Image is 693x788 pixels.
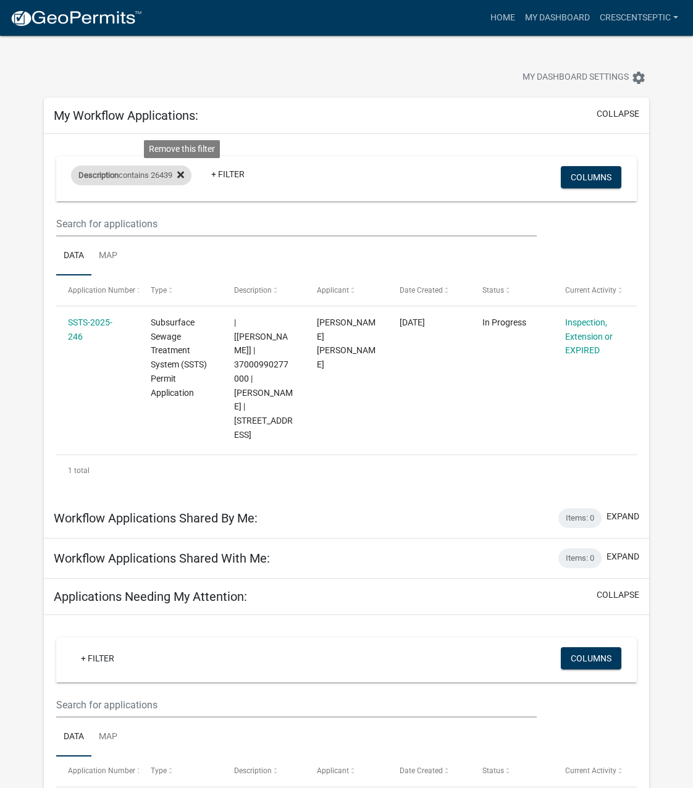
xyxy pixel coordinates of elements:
a: SSTS-2025-246 [68,317,112,342]
a: Data [56,718,91,757]
button: expand [607,510,639,523]
button: collapse [597,589,639,601]
span: Status [482,766,504,775]
datatable-header-cell: Description [222,275,304,305]
a: + Filter [201,163,254,185]
span: | [Michelle Jevne] | 37000990277000 | CARRIE JO SHORT | 26439 CRYSTAL RD [234,317,293,440]
a: Data [56,237,91,276]
div: Items: 0 [558,548,602,568]
button: My Dashboard Settingssettings [513,65,656,90]
h5: Workflow Applications Shared By Me: [54,511,258,526]
datatable-header-cell: Date Created [388,275,471,305]
span: Type [151,766,167,775]
datatable-header-cell: Current Activity [553,275,636,305]
button: Columns [561,166,621,188]
span: Description [78,170,119,180]
datatable-header-cell: Application Number [56,275,139,305]
span: Application Number [68,766,135,775]
div: Remove this filter [144,140,220,158]
span: Current Activity [565,766,616,775]
button: expand [607,550,639,563]
span: My Dashboard Settings [523,70,629,85]
datatable-header-cell: Applicant [305,757,388,786]
span: Peter Ross Johnson [317,317,376,369]
h5: Workflow Applications Shared With Me: [54,551,270,566]
div: Items: 0 [558,508,602,528]
button: collapse [597,107,639,120]
datatable-header-cell: Status [471,757,553,786]
span: Status [482,286,504,295]
span: Type [151,286,167,295]
datatable-header-cell: Type [139,275,222,305]
button: Columns [561,647,621,669]
i: settings [631,70,646,85]
span: Applicant [317,286,349,295]
span: Current Activity [565,286,616,295]
datatable-header-cell: Application Number [56,757,139,786]
h5: My Workflow Applications: [54,108,198,123]
a: + Filter [71,647,124,669]
datatable-header-cell: Status [471,275,553,305]
span: In Progress [482,317,526,327]
datatable-header-cell: Applicant [305,275,388,305]
span: Description [234,766,272,775]
a: Inspection, Extension or EXPIRED [565,317,613,356]
h5: Applications Needing My Attention: [54,589,247,604]
a: Map [91,718,125,757]
span: Application Number [68,286,135,295]
datatable-header-cell: Current Activity [553,757,636,786]
div: contains 26439 [71,166,191,185]
a: Home [485,6,520,30]
div: 1 total [56,455,637,486]
a: My Dashboard [520,6,595,30]
span: Applicant [317,766,349,775]
a: Crescentseptic [595,6,683,30]
span: Subsurface Sewage Treatment System (SSTS) Permit Application [151,317,207,398]
span: Date Created [400,766,443,775]
a: Map [91,237,125,276]
datatable-header-cell: Type [139,757,222,786]
input: Search for applications [56,692,537,718]
span: Description [234,286,272,295]
datatable-header-cell: Date Created [388,757,471,786]
span: 07/11/2025 [400,317,425,327]
div: collapse [44,134,649,498]
span: Date Created [400,286,443,295]
input: Search for applications [56,211,537,237]
datatable-header-cell: Description [222,757,304,786]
